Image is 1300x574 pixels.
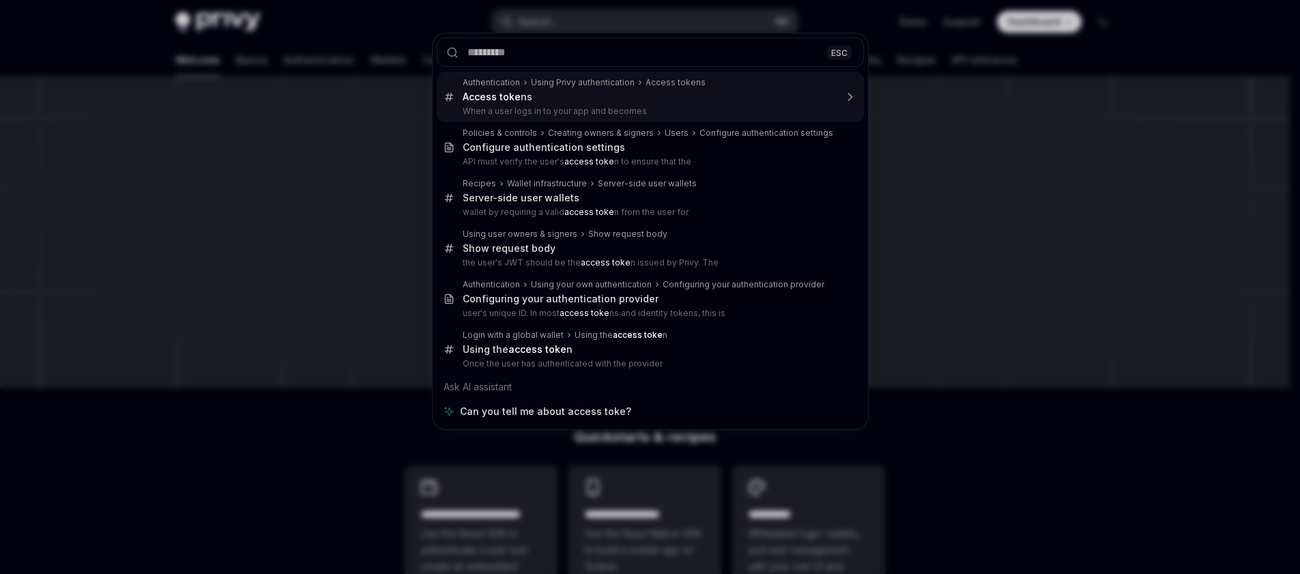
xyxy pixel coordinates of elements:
div: Access tokens [646,77,706,88]
p: When a user logs in to your app and becomes [463,106,835,117]
div: Creating owners & signers [548,128,654,139]
div: Configure authentication settings [463,141,625,154]
b: access toke [560,308,609,318]
div: Using the n [463,343,573,356]
p: wallet by requiring a valid n from the user for [463,207,835,218]
p: user's unique ID. In most ns and identity tokens, this is [463,308,835,319]
p: API must verify the user's n to ensure that the [463,156,835,167]
div: ns [463,91,532,103]
div: Wallet infrastructure [507,178,587,189]
div: Login with a global wallet [463,330,564,341]
div: Using user owners & signers [463,229,577,240]
div: Configuring your authentication provider [663,279,824,290]
b: access toke [613,330,663,340]
span: Can you tell me about access toke? [460,405,631,418]
b: access toke [564,207,614,217]
div: Server-side user wallets [598,178,697,189]
b: access toke [508,343,566,355]
div: Show request body [588,229,667,240]
div: Server-side user wallets [463,192,579,204]
div: Users [665,128,689,139]
div: ESC [827,45,852,59]
p: the user's JWT should be the n issued by Privy. The [463,257,835,268]
div: Show request body [463,242,555,255]
div: Configure authentication settings [699,128,833,139]
div: Ask AI assistant [437,375,864,399]
p: Once the user has authenticated with the provider [463,358,835,369]
b: Access toke [463,91,521,102]
div: Authentication [463,77,520,88]
b: access toke [564,156,614,167]
div: Authentication [463,279,520,290]
div: Using your own authentication [531,279,652,290]
div: Using the n [575,330,667,341]
div: Configuring your authentication provider [463,293,659,305]
div: Recipes [463,178,496,189]
div: Using Privy authentication [531,77,635,88]
b: access toke [581,257,631,268]
div: Policies & controls [463,128,537,139]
